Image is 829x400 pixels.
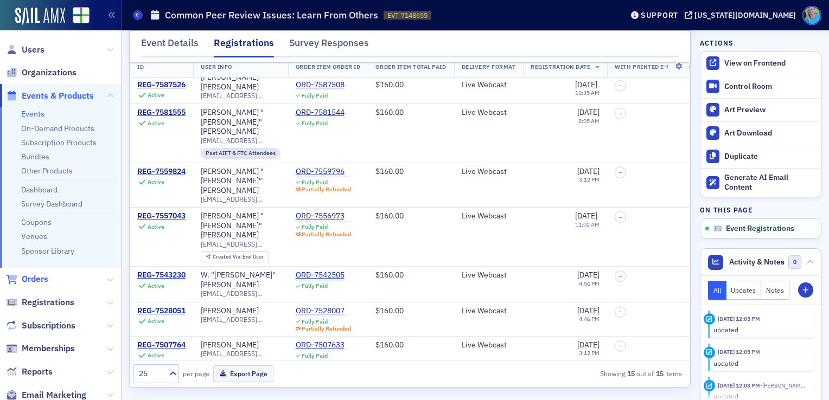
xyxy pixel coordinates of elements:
span: With Printed E-Materials [615,63,699,70]
div: Fully Paid [302,352,328,359]
a: REG-7507764 [137,340,186,350]
span: [DATE] [577,340,600,350]
div: [PERSON_NAME] "[PERSON_NAME]" [PERSON_NAME] [201,108,280,137]
div: Fully Paid [302,282,328,289]
div: Partially Refunded [302,325,351,332]
a: Users [6,44,44,56]
time: 8/22/2025 12:03 PM [718,382,760,389]
span: $160.00 [375,107,404,117]
span: [EMAIL_ADDRESS][DOMAIN_NAME] [201,137,280,145]
span: 0 [788,255,802,269]
div: Fully Paid [302,318,328,325]
a: Control Room [700,75,821,98]
a: ORD-7587508 [296,80,345,90]
div: Update [704,347,715,358]
label: per page [183,369,209,378]
time: 8:05 AM [578,117,600,125]
div: Active [148,120,164,127]
div: REG-7528051 [137,306,186,316]
a: Events [21,109,44,119]
div: Active [148,92,164,99]
a: SailAMX [15,8,65,25]
time: 8/22/2025 12:05 PM [718,348,760,356]
a: Subscriptions [6,320,75,332]
div: Active [148,178,164,185]
time: 4:46 PM [579,315,600,322]
time: 11:02 AM [575,221,600,228]
a: Bundles [21,152,49,162]
span: Orders [22,273,48,285]
a: REG-7581555 [137,108,186,118]
a: [PERSON_NAME] [201,340,259,350]
a: [PERSON_NAME] "[PERSON_NAME]" [PERSON_NAME] [201,63,280,92]
span: Events & Products [22,90,94,102]
time: 3:12 PM [579,176,600,183]
a: [PERSON_NAME] "[PERSON_NAME]" [PERSON_NAME] [201,211,280,240]
span: – [619,169,622,176]
div: View on Frontend [724,59,815,68]
a: On-Demand Products [21,124,94,133]
span: $160.00 [375,80,404,89]
span: – [619,111,622,117]
span: [DATE] [575,211,597,221]
div: ORD-7542505 [296,270,345,280]
div: Active [148,352,164,359]
button: [US_STATE][DOMAIN_NAME] [685,11,800,19]
a: Sponsor Library [21,246,74,256]
span: [EMAIL_ADDRESS][DOMAIN_NAME] [201,240,280,248]
div: Fully Paid [302,223,328,230]
span: Users [22,44,44,56]
a: REG-7543230 [137,270,186,280]
span: ID [137,63,144,70]
span: [EMAIL_ADDRESS][DOMAIN_NAME] [201,289,280,298]
button: Export Page [213,365,273,382]
a: ORD-7556973 [296,211,352,221]
div: Duplicate [724,152,815,162]
a: ORD-7559796 [296,167,352,177]
time: 8/22/2025 12:05 PM [718,315,760,322]
span: Activity & Notes [729,256,785,268]
div: updated [713,358,806,368]
a: REG-7559824 [137,167,186,177]
h4: Actions [700,38,734,48]
a: Dashboard [21,185,58,195]
div: Art Preview [724,105,815,115]
a: Other Products [21,166,73,176]
span: Subscriptions [22,320,75,332]
a: REG-7557043 [137,211,186,221]
span: $160.00 [375,270,404,280]
div: updated [713,325,806,334]
span: Delivery Format [462,63,516,70]
div: Partially Refunded [302,359,351,366]
div: Survey Responses [289,36,369,56]
button: Updates [726,281,762,300]
a: REG-7587526 [137,80,186,90]
a: ORD-7507633 [296,340,352,350]
a: W. "[PERSON_NAME]" [PERSON_NAME] [201,270,280,289]
a: View Homepage [65,7,90,25]
a: Reports [6,366,53,378]
div: Active [148,318,164,325]
time: 3:12 PM [579,349,600,357]
time: 10:35 AM [575,89,600,96]
a: Registrations [6,296,74,308]
a: Coupons [21,217,52,227]
a: Art Download [700,121,821,145]
div: Live Webcast [462,167,516,177]
span: $160.00 [375,306,404,315]
div: Fully Paid [302,179,328,186]
div: Art Download [724,128,815,138]
a: View on Frontend [700,52,821,75]
button: All [708,281,726,300]
div: Registrations [214,36,274,57]
div: Partially Refunded [302,231,351,238]
div: [PERSON_NAME] "[PERSON_NAME]" [PERSON_NAME] [201,167,280,196]
span: [EMAIL_ADDRESS][DOMAIN_NAME] [201,195,280,203]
